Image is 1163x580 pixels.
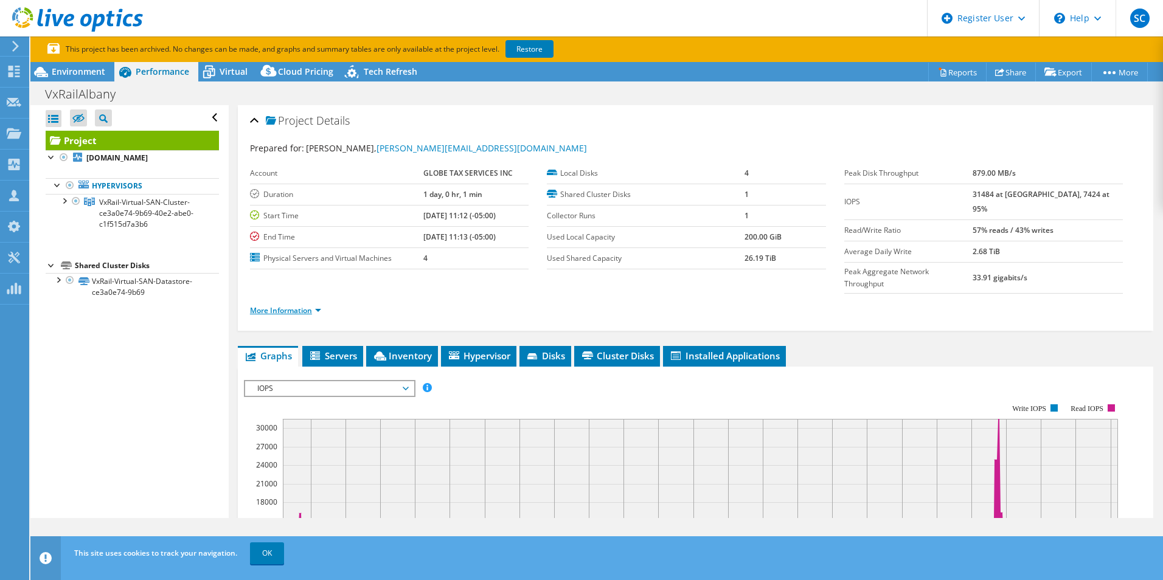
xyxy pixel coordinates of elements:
label: Read/Write Ratio [844,224,973,236]
span: Graphs [244,350,292,362]
span: VxRail-Virtual-SAN-Cluster-ce3a0e74-9b69-40e2-abe0-c1f515d7a3b6 [99,197,193,229]
text: 24000 [256,460,277,470]
text: 15000 [256,516,277,526]
label: Shared Cluster Disks [547,188,745,201]
label: Local Disks [547,167,745,179]
a: More Information [250,305,321,316]
b: 31484 at [GEOGRAPHIC_DATA], 7424 at 95% [973,189,1109,214]
a: Share [986,63,1036,81]
p: This project has been archived. No changes can be made, and graphs and summary tables are only av... [47,43,644,56]
b: 879.00 MB/s [973,168,1016,178]
label: Average Daily Write [844,246,973,258]
b: 1 [745,189,749,199]
label: Used Local Capacity [547,231,745,243]
span: Environment [52,66,105,77]
label: Start Time [250,210,424,222]
label: End Time [250,231,424,243]
span: Cluster Disks [580,350,654,362]
h1: VxRailAlbany [40,88,134,101]
label: Prepared for: [250,142,304,154]
span: Performance [136,66,189,77]
b: 1 [745,210,749,221]
label: Account [250,167,424,179]
span: Details [316,113,350,128]
b: 57% reads / 43% writes [973,225,1054,235]
b: [DATE] 11:13 (-05:00) [423,232,496,242]
b: 26.19 TiB [745,253,776,263]
a: [DOMAIN_NAME] [46,150,219,166]
label: Duration [250,188,424,201]
b: 33.91 gigabits/s [973,272,1027,283]
span: Installed Applications [669,350,780,362]
a: More [1091,63,1148,81]
b: 200.00 GiB [745,232,782,242]
span: Hypervisor [447,350,510,362]
a: VxRail-Virtual-SAN-Datastore-ce3a0e74-9b69 [46,273,219,300]
span: [PERSON_NAME], [306,142,587,154]
label: Collector Runs [547,210,745,222]
a: VxRail-Virtual-SAN-Cluster-ce3a0e74-9b69-40e2-abe0-c1f515d7a3b6 [46,194,219,232]
span: SC [1130,9,1150,28]
text: 27000 [256,441,277,452]
text: Write IOPS [1012,404,1046,413]
b: 4 [745,168,749,178]
span: Servers [308,350,357,362]
span: Cloud Pricing [278,66,333,77]
span: Tech Refresh [364,66,417,77]
span: Inventory [372,350,432,362]
span: IOPS [251,381,408,396]
label: Physical Servers and Virtual Machines [250,252,424,264]
b: [DATE] 11:12 (-05:00) [423,210,496,221]
a: Reports [928,63,987,81]
span: Project [266,115,313,127]
svg: \n [1054,13,1065,24]
label: Used Shared Capacity [547,252,745,264]
span: This site uses cookies to track your navigation. [74,548,237,558]
b: [DOMAIN_NAME] [86,153,148,163]
span: Virtual [220,66,248,77]
text: 18000 [256,497,277,507]
label: Peak Disk Throughput [844,167,973,179]
a: Export [1035,63,1092,81]
a: [PERSON_NAME][EMAIL_ADDRESS][DOMAIN_NAME] [377,142,587,154]
b: 1 day, 0 hr, 1 min [423,189,482,199]
div: Shared Cluster Disks [75,258,219,273]
a: Restore [505,40,554,58]
a: Project [46,131,219,150]
a: Hypervisors [46,178,219,194]
label: IOPS [844,196,973,208]
label: Peak Aggregate Network Throughput [844,266,973,290]
text: 21000 [256,478,277,489]
text: 30000 [256,423,277,433]
text: Read IOPS [1071,404,1103,413]
a: OK [250,542,284,564]
span: Disks [526,350,565,362]
b: 4 [423,253,428,263]
b: GLOBE TAX SERVICES INC [423,168,513,178]
b: 2.68 TiB [973,246,1000,257]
